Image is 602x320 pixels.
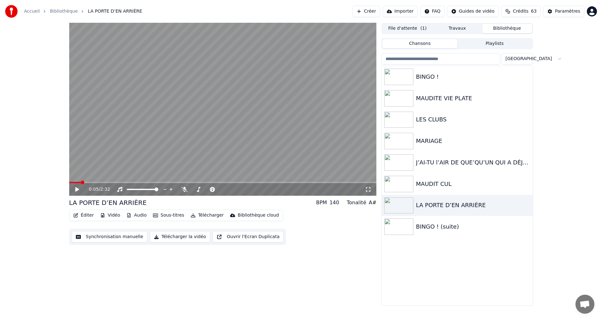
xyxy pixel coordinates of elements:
[420,6,445,17] button: FAQ
[213,231,284,243] button: Ouvrir l'Ecran Duplicata
[5,5,18,18] img: youka
[369,199,376,206] div: A#
[501,6,541,17] button: Crédits63
[382,24,432,33] button: File d'attente
[420,25,427,32] span: ( 1 )
[24,8,142,15] nav: breadcrumb
[71,211,96,220] button: Éditer
[447,6,499,17] button: Guides de vidéo
[98,211,123,220] button: Vidéo
[89,186,104,193] div: /
[416,222,530,231] div: BINGO ! (suite)
[416,158,530,167] div: J’AI-TU l’AIR DE QUE’QU’UN QUI A DÉJÀ GAGNÉ QUEL’QU’CHOSE
[457,39,532,48] button: Playlists
[100,186,110,193] span: 2:32
[72,231,148,243] button: Synchronisation manuelle
[416,94,530,103] div: MAUDITE VIE PLATE
[88,8,142,15] span: LA PORTE D’EN ARRIÈRE
[150,231,210,243] button: Télécharger la vidéo
[24,8,40,15] a: Accueil
[506,56,552,62] span: [GEOGRAPHIC_DATA]
[382,39,457,48] button: Chansons
[150,211,187,220] button: Sous-titres
[316,199,327,206] div: BPM
[543,6,584,17] button: Paramètres
[416,180,530,188] div: MAUDIT CUL
[416,115,530,124] div: LES CLUBS
[531,8,537,15] span: 63
[383,6,418,17] button: Importer
[188,211,226,220] button: Télécharger
[330,199,339,206] div: 140
[50,8,78,15] a: Bibliothèque
[513,8,528,15] span: Crédits
[352,6,380,17] button: Créer
[482,24,532,33] button: Bibliothèque
[69,198,147,207] div: LA PORTE D’EN ARRIÈRE
[416,72,530,81] div: BINGO !
[555,8,580,15] div: Paramètres
[124,211,149,220] button: Audio
[416,137,530,145] div: MARIAGE
[347,199,366,206] div: Tonalité
[575,295,594,314] a: Ouvrir le chat
[238,212,279,218] div: Bibliothèque cloud
[432,24,482,33] button: Travaux
[416,201,530,210] div: LA PORTE D’EN ARRIÈRE
[89,186,99,193] span: 0:05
